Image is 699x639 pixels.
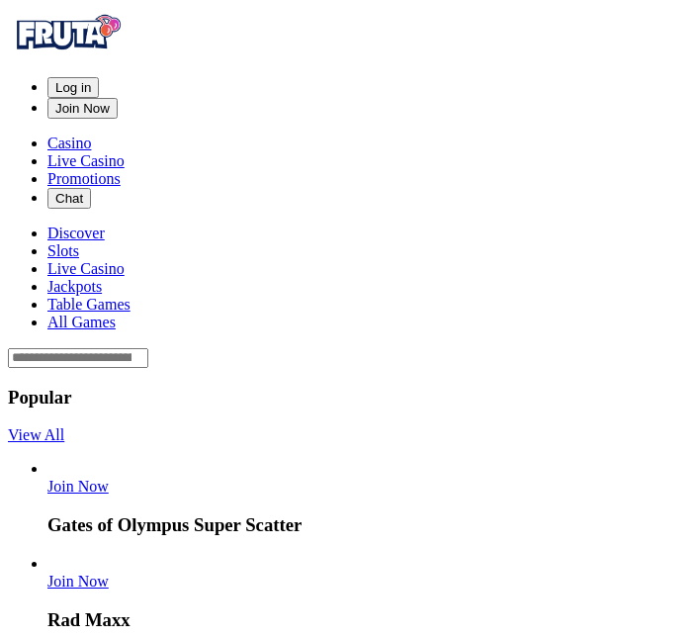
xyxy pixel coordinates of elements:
a: Discover [47,225,105,241]
a: Jackpots [47,278,102,295]
span: Promotions [47,170,121,187]
span: Join Now [55,101,110,116]
span: Log in [55,80,91,95]
a: poker-chip iconLive Casino [47,152,125,169]
a: Fruta [8,44,127,60]
article: Gates of Olympus Super Scatter [47,460,691,536]
h3: Popular [8,387,691,409]
nav: Lobby [8,225,691,331]
article: Rad Maxx [47,555,691,631]
span: Join Now [47,478,109,495]
img: Fruta [8,8,127,57]
a: View All [8,426,64,443]
span: Live Casino [47,152,125,169]
a: All Games [47,314,116,330]
a: gift-inverted iconPromotions [47,170,121,187]
button: headphones iconChat [47,188,91,209]
a: Live Casino [47,260,125,277]
button: Join Now [47,98,118,119]
a: Table Games [47,296,131,313]
h3: Gates of Olympus Super Scatter [47,514,691,536]
span: Chat [55,191,83,206]
a: Gates of Olympus Super Scatter [47,478,109,495]
a: Slots [47,242,79,259]
span: Join Now [47,573,109,590]
a: diamond iconCasino [47,135,91,151]
button: Log in [47,77,99,98]
header: Lobby [8,225,691,368]
h3: Rad Maxx [47,609,691,631]
a: Rad Maxx [47,573,109,590]
span: Casino [47,135,91,151]
input: Search [8,348,148,368]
